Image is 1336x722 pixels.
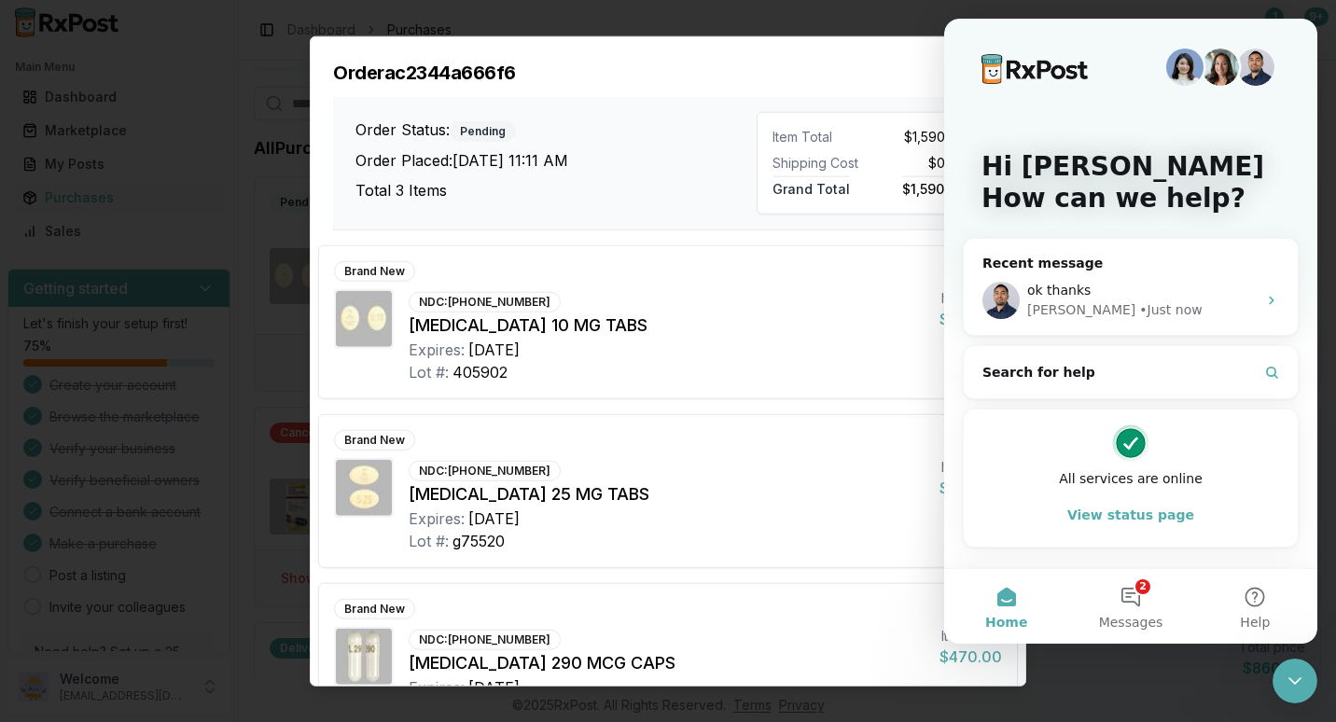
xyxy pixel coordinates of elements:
[944,19,1317,644] iframe: Intercom live chat
[336,291,392,347] img: Jardiance 10 MG TABS
[772,128,861,146] div: Item Total
[939,477,1002,499] div: $560.00
[939,308,1002,330] div: $560.00
[336,629,392,685] img: Linzess 290 MCG CAPS
[1273,659,1317,703] iframe: Intercom live chat
[450,120,516,141] div: Pending
[409,339,465,361] div: Expires:
[334,261,415,282] div: Brand New
[902,176,965,197] span: $1,590.00
[876,128,965,146] div: $1,590.00
[409,676,465,699] div: Expires:
[452,361,508,383] div: 405902
[939,289,1002,308] div: Item Price
[355,118,757,141] h3: Order Status:
[409,530,449,552] div: Lot #:
[468,676,520,699] div: [DATE]
[355,148,757,171] h3: Order Placed: [DATE] 11:11 AM
[772,176,850,197] span: Grand Total
[409,292,561,312] div: NDC: [PHONE_NUMBER]
[409,630,561,650] div: NDC: [PHONE_NUMBER]
[452,530,505,552] div: g75520
[939,458,1002,477] div: Item Price
[409,312,925,339] div: [MEDICAL_DATA] 10 MG TABS
[409,507,465,530] div: Expires:
[333,60,1003,86] h2: Order ac2344a666f6
[336,460,392,516] img: Jardiance 25 MG TABS
[939,646,1002,668] div: $470.00
[409,361,449,383] div: Lot #:
[468,339,520,361] div: [DATE]
[772,154,861,173] div: Shipping Cost
[468,507,520,530] div: [DATE]
[876,154,965,173] div: $0.00
[355,178,757,201] h3: Total 3 Items
[334,430,415,451] div: Brand New
[409,461,561,481] div: NDC: [PHONE_NUMBER]
[409,481,925,507] div: [MEDICAL_DATA] 25 MG TABS
[939,627,1002,646] div: Item Price
[409,650,925,676] div: [MEDICAL_DATA] 290 MCG CAPS
[334,599,415,619] div: Brand New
